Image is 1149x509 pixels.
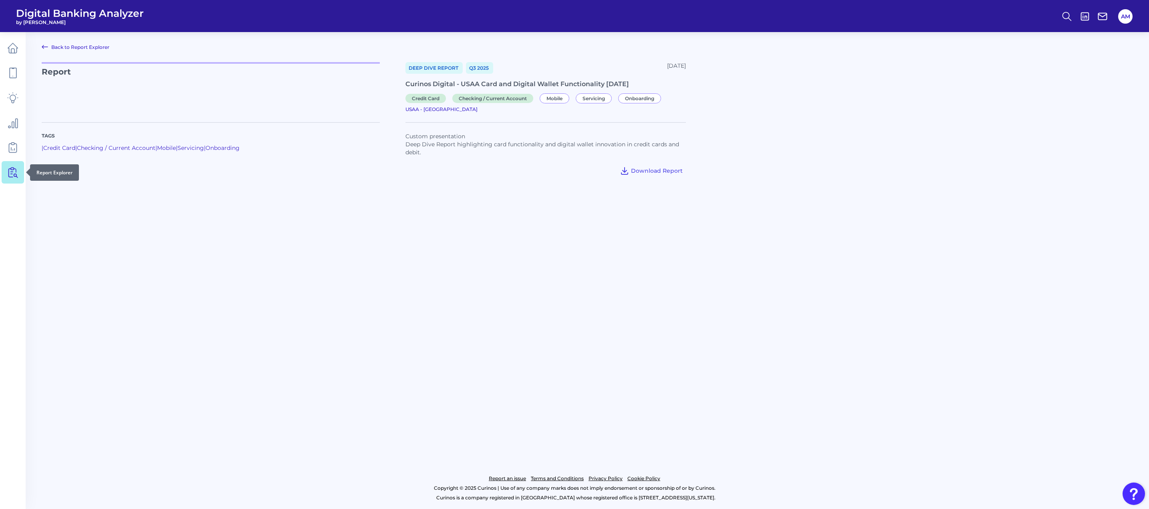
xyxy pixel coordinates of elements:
span: Checking / Current Account [452,94,533,103]
a: Mobile [157,144,176,151]
button: Open Resource Center [1123,483,1145,505]
a: Servicing [576,94,615,102]
div: Report Explorer [30,164,79,181]
span: Mobile [540,93,569,103]
span: Servicing [576,93,612,103]
p: Copyright © 2025 Curinos | Use of any company marks does not imply endorsement or sponsorship of ... [39,483,1110,493]
span: | [42,144,43,151]
span: Credit Card [405,94,446,103]
a: Onboarding [206,144,240,151]
button: Download Report [617,164,686,177]
span: Digital Banking Analyzer [16,7,144,19]
button: AM [1118,9,1133,24]
a: Terms and Conditions [531,474,584,483]
div: [DATE] [667,62,686,74]
span: | [75,144,77,151]
a: Report an issue [489,474,526,483]
a: Cookie Policy [627,474,660,483]
p: Curinos is a company registered in [GEOGRAPHIC_DATA] whose registered office is [STREET_ADDRESS][... [42,493,1110,503]
span: USAA - [GEOGRAPHIC_DATA] [405,106,478,112]
span: Download Report [631,167,683,174]
a: Privacy Policy [589,474,623,483]
a: Onboarding [618,94,664,102]
a: Mobile [540,94,572,102]
span: | [204,144,206,151]
a: Checking / Current Account [77,144,155,151]
span: by [PERSON_NAME] [16,19,144,25]
a: Servicing [177,144,204,151]
a: Credit Card [43,144,75,151]
a: Q3 2025 [466,62,493,74]
a: Checking / Current Account [452,94,536,102]
p: Report [42,62,380,113]
a: Credit Card [405,94,449,102]
a: USAA - [GEOGRAPHIC_DATA] [405,105,478,113]
span: | [155,144,157,151]
a: Back to Report Explorer [42,42,109,52]
span: | [176,144,177,151]
span: Onboarding [618,93,661,103]
div: Curinos Digital - USAA Card and Digital Wallet Functionality [DATE] [405,80,686,88]
p: Deep Dive Report highlighting card functionality and digital wallet innovation in credit cards an... [405,140,686,156]
span: Custom presentation [405,133,465,140]
p: Tags [42,132,380,139]
a: Deep Dive Report [405,62,463,74]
